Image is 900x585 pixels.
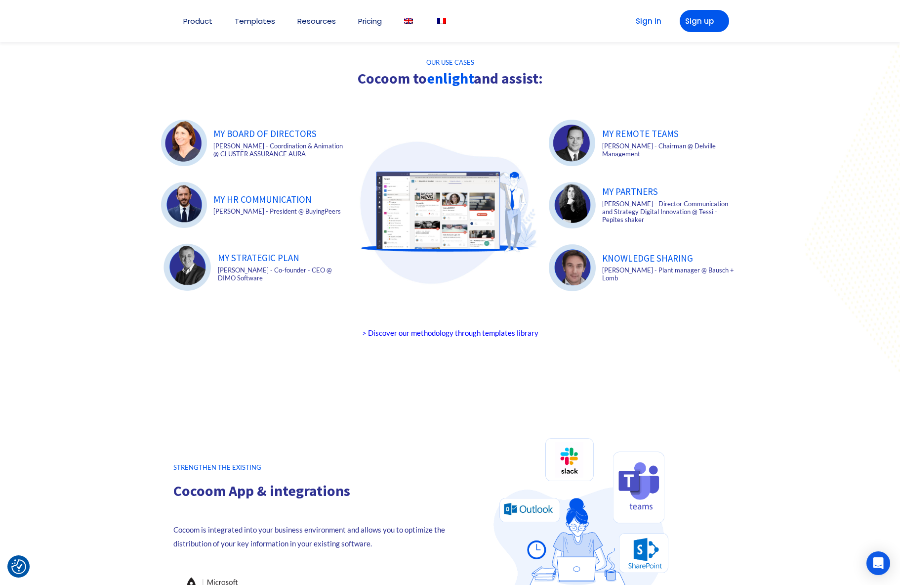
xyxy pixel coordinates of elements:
a: MY PARTNERS [602,185,658,197]
p: [PERSON_NAME] - Coordination & Animation @ CLUSTER ASSURANCE AURA [213,142,345,158]
a: Pricing [358,17,382,25]
p: Cocoom is integrated into your business environment and allows you to optimize the distribution o... [173,523,450,550]
h2: Cocoom App & integrations [173,483,450,498]
a: MY STRATEGIC PLAN [218,252,299,264]
img: English [404,18,413,24]
a: Sign up [680,10,729,32]
p: [PERSON_NAME] - Plant manager @ Bausch + Lomb [602,266,735,282]
a: MY BOARD OF DIRECTORS [213,128,317,139]
a: Resources [297,17,336,25]
a: Sign in [620,10,670,32]
p: [PERSON_NAME] - Chairman @ Delville Management [602,142,735,158]
a: MY HR COMMUNICATION [213,193,312,205]
a: Product [183,17,212,25]
a: MY REMOTE TEAMS [602,128,679,139]
h2: OUR USE CASES [156,59,744,66]
img: French [437,18,446,24]
font: enlight [427,69,474,88]
button: Consent Preferences [11,559,26,574]
p: [PERSON_NAME] - Director Communication and Strategy Digital Innovation @ Tessi - Pepites shaker [602,200,735,224]
a: KNOWLEDGE SHARING [602,252,693,264]
a: Templates [235,17,275,25]
p: [PERSON_NAME] - Co-founder - CEO @ DIMO Software [218,266,345,282]
p: [PERSON_NAME] - President @ BuyingPeers [213,207,345,215]
div: Open Intercom Messenger [866,551,890,575]
h2: Cocoom to and assist: [156,71,744,86]
img: Revisit consent button [11,559,26,574]
a: > Discover our methodology through templates library [362,328,538,337]
h5: STRENGTHEN THE EXISTING [173,464,450,471]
